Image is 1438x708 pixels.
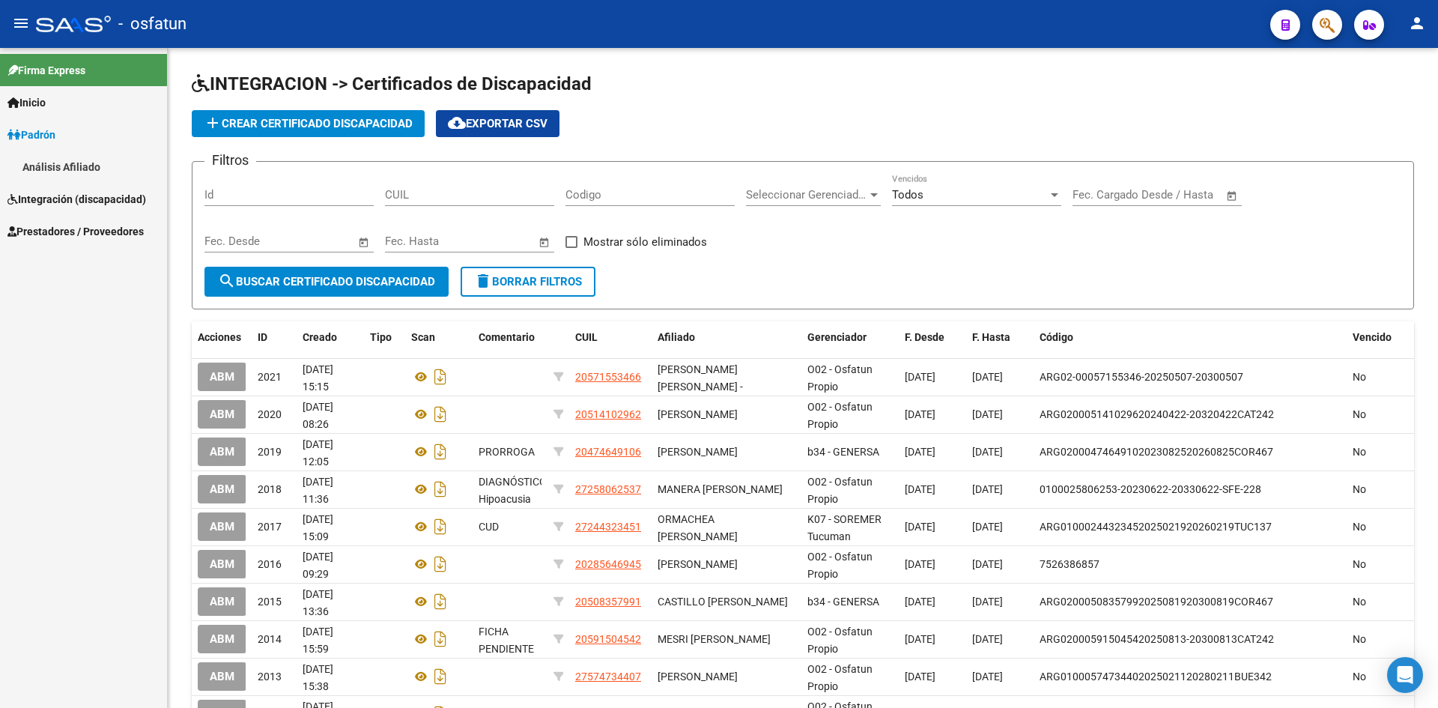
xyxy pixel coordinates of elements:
span: [DATE] 15:59 [303,626,333,655]
span: Vencido [1353,331,1392,343]
mat-icon: search [218,272,236,290]
span: No [1353,596,1366,608]
span: ARG02000508357992025081920300819COR467 [1040,596,1273,608]
span: MESRI [PERSON_NAME] [658,633,771,645]
span: [DATE] [972,483,1003,495]
span: 20571553466 [575,371,641,383]
i: Descargar documento [431,477,450,501]
span: [DATE] [972,596,1003,608]
span: [DATE] 12:05 [303,438,333,468]
span: [DATE] [905,408,935,420]
i: Descargar documento [431,515,450,539]
span: 7526386857 [1040,558,1099,570]
span: 2017 [258,521,282,533]
span: [DATE] [972,371,1003,383]
span: Inicio [7,94,46,111]
span: 20591504542 [575,633,641,645]
button: ABM [198,662,246,690]
span: O02 - Osfatun Propio [807,401,873,430]
span: No [1353,408,1366,420]
span: 27258062537 [575,483,641,495]
button: ABM [198,587,246,615]
span: No [1353,483,1366,495]
span: Creado [303,331,337,343]
span: Seleccionar Gerenciador [746,188,867,202]
span: Scan [411,331,435,343]
span: 2021 [258,371,282,383]
span: ABM [210,483,234,497]
span: No [1353,521,1366,533]
span: [DATE] 08:26 [303,401,333,430]
span: ORMACHEA [PERSON_NAME] [658,513,738,542]
span: O02 - Osfatun Propio [807,626,873,655]
button: ABM [198,625,246,653]
span: ID [258,331,267,343]
datatable-header-cell: F. Desde [899,321,966,354]
span: Padrón [7,127,55,143]
i: Descargar documento [431,627,450,651]
button: Open calendar [356,234,373,251]
span: Buscar Certificado Discapacidad [218,275,435,288]
i: Descargar documento [431,440,450,464]
span: 2015 [258,596,282,608]
span: Exportar CSV [448,117,547,130]
span: Todos [892,188,923,202]
span: CUIL [575,331,598,343]
datatable-header-cell: Afiliado [652,321,801,354]
datatable-header-cell: Scan [405,321,473,354]
span: Integración (discapacidad) [7,191,146,208]
span: [DATE] [972,633,1003,645]
span: 20285646945 [575,558,641,570]
span: Crear Certificado Discapacidad [204,117,413,130]
span: ABM [210,521,234,534]
span: [DATE] [905,521,935,533]
span: [DATE] 09:29 [303,551,333,580]
span: No [1353,371,1366,383]
button: Crear Certificado Discapacidad [192,110,425,137]
span: Borrar Filtros [474,275,582,288]
span: 27244323451 [575,521,641,533]
button: ABM [198,400,246,428]
span: ARG02000474649102023082520260825COR467 [1040,446,1273,458]
datatable-header-cell: Tipo [364,321,405,354]
datatable-header-cell: Creado [297,321,364,354]
span: 2019 [258,446,282,458]
span: ABM [210,671,234,684]
span: 2020 [258,408,282,420]
span: ARG02-00057155346-20250507-20300507 [1040,371,1243,383]
button: Borrar Filtros [461,267,595,297]
h3: Filtros [204,150,256,171]
span: ABM [210,633,234,647]
span: [DATE] [905,446,935,458]
span: ARG020005141029620240422-20320422CAT242 [1040,408,1274,420]
span: ARG020005915045420250813-20300813CAT242 [1040,633,1274,645]
span: ABM [210,446,234,459]
span: INTEGRACION -> Certificados de Discapacidad [192,73,592,94]
span: Prestadores / Proveedores [7,223,144,240]
span: ABM [210,558,234,572]
span: O02 - Osfatun Propio [807,363,873,393]
span: ABM [210,408,234,422]
span: 2016 [258,558,282,570]
span: K07 - SOREMER Tucuman [807,513,882,542]
input: Fecha inicio [204,235,265,248]
span: Mostrar sólo eliminados [583,233,707,251]
span: PRORROGA [479,446,535,458]
i: Descargar documento [431,590,450,614]
span: [DATE] [972,521,1003,533]
span: Código [1040,331,1073,343]
span: [PERSON_NAME] [658,408,738,420]
span: 20508357991 [575,596,641,608]
datatable-header-cell: F. Hasta [966,321,1034,354]
span: [DATE] [972,671,1003,683]
span: [DATE] 15:15 [303,363,333,393]
span: [DATE] [905,558,935,570]
span: No [1353,558,1366,570]
span: No [1353,633,1366,645]
datatable-header-cell: Comentario [473,321,547,354]
span: [PERSON_NAME] [658,671,738,683]
span: Afiliado [658,331,695,343]
button: Open calendar [1224,187,1241,205]
span: MANERA [PERSON_NAME] [658,483,783,495]
span: 2014 [258,633,282,645]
